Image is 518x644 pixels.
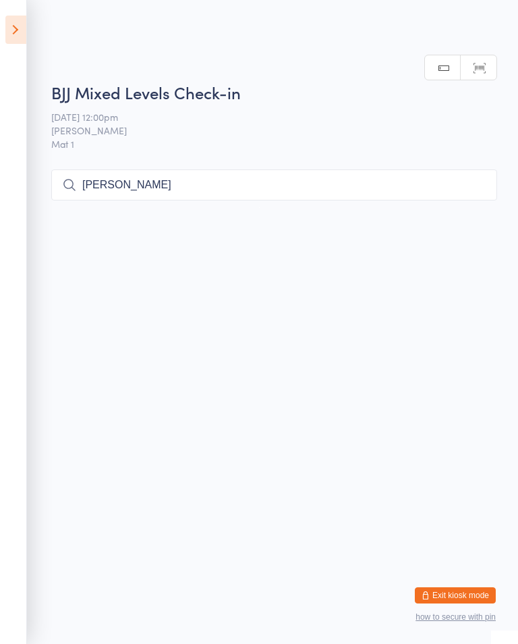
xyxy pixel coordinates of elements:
[51,137,497,151] span: Mat 1
[51,169,497,200] input: Search
[51,124,476,137] span: [PERSON_NAME]
[51,110,476,124] span: [DATE] 12:00pm
[415,587,496,603] button: Exit kiosk mode
[51,81,497,103] h2: BJJ Mixed Levels Check-in
[415,612,496,622] button: how to secure with pin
